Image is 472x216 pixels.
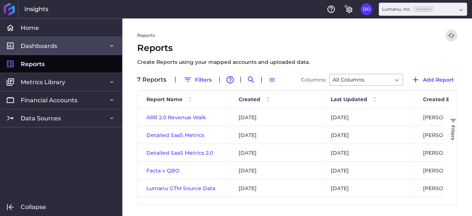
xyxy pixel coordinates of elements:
div: [DATE] [322,162,414,179]
p: Create Reports using your mapped accounts and uploaded data. [137,58,310,66]
a: Reports [137,32,155,39]
div: [DATE] [322,126,414,144]
div: Dropdown select [379,3,467,16]
button: Add Report [408,74,457,86]
div: [DATE] [230,197,322,215]
a: ARR 2.0 Revenue Walk [146,114,206,121]
div: [DATE] [230,179,322,197]
div: [DATE] [230,109,322,126]
a: Facta v QBO [146,167,180,174]
div: Dropdown select [329,74,403,86]
span: Dashboards [21,42,57,50]
div: [DATE] [230,126,322,144]
button: Refresh [445,30,457,41]
div: [DATE] [322,144,414,161]
span: Reports [21,60,45,68]
span: Created [239,96,260,103]
ins: Member [414,7,433,11]
div: [DATE] [322,179,414,197]
span: Collapse [21,203,46,211]
span: Add Report [423,76,454,84]
span: Created By [423,96,453,103]
div: [DATE] [322,197,414,215]
div: [DATE] [230,144,322,161]
span: Filters [450,125,456,140]
div: [DATE] [230,162,322,179]
span: All Columns [333,75,364,84]
a: Lumanu GTM Source Data [146,185,215,192]
a: Detailed SaaS Metrics [146,132,204,138]
div: Lumanu, Inc. [382,6,433,13]
span: Financial Accounts [21,96,77,104]
span: Metrics Library [21,78,65,86]
span: Columns: [301,77,326,82]
button: Help [325,3,337,15]
div: 7 Report s [137,77,171,83]
span: Report Name [146,96,183,103]
span: Last Updated [331,96,367,103]
span: Home [21,24,39,32]
a: Detailed SaaS Metrics 2.0 [146,150,213,156]
span: Reports [137,41,310,66]
span: Data Sources [21,114,61,122]
button: Search by [245,74,257,86]
button: User Menu [361,3,372,15]
div: [DATE] [322,109,414,126]
button: General Settings [343,3,355,15]
button: Filters [180,74,215,86]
